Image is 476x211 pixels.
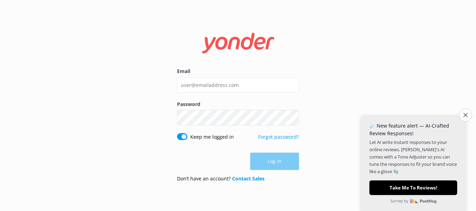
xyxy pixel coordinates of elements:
[285,111,299,125] button: Show password
[232,175,264,182] a: Contact Sales
[177,67,299,75] label: Email
[190,133,234,141] label: Keep me logged in
[177,175,264,182] p: Don’t have an account?
[177,100,299,108] label: Password
[258,133,299,140] a: Forgot password?
[177,77,299,93] input: user@emailaddress.com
